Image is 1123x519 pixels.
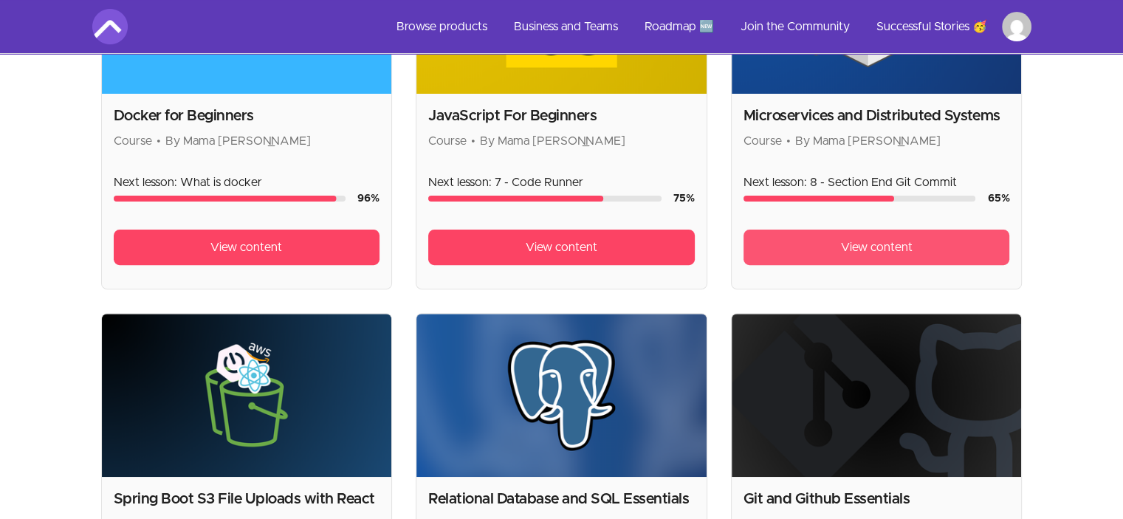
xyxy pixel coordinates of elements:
a: Browse products [385,9,499,44]
a: Roadmap 🆕 [633,9,726,44]
span: View content [841,238,913,256]
a: Join the Community [729,9,862,44]
h2: Relational Database and SQL Essentials [428,489,695,509]
div: Course progress [743,196,976,202]
div: Course progress [428,196,662,202]
span: 96 % [357,193,380,204]
a: View content [743,230,1010,265]
span: By Mama [PERSON_NAME] [165,135,311,147]
h2: Microservices and Distributed Systems [743,106,1010,126]
span: By Mama [PERSON_NAME] [795,135,941,147]
a: Business and Teams [502,9,630,44]
span: 75 % [673,193,695,204]
span: Course [114,135,152,147]
p: Next lesson: 7 - Code Runner [428,173,695,191]
h2: Spring Boot S3 File Uploads with React [114,489,380,509]
h2: Git and Github Essentials [743,489,1010,509]
a: Successful Stories 🥳 [865,9,999,44]
span: Course [428,135,467,147]
img: Product image for Git and Github Essentials [732,314,1022,477]
nav: Main [385,9,1031,44]
h2: Docker for Beginners [114,106,380,126]
p: Next lesson: What is docker [114,173,380,191]
img: Product image for Relational Database and SQL Essentials [416,314,707,477]
img: Profile image for Vlad [1002,12,1031,41]
span: By Mama [PERSON_NAME] [480,135,625,147]
img: Amigoscode logo [92,9,128,44]
span: 65 % [987,193,1009,204]
a: View content [428,230,695,265]
span: View content [210,238,282,256]
span: Course [743,135,782,147]
span: • [471,135,475,147]
div: Course progress [114,196,346,202]
img: Product image for Spring Boot S3 File Uploads with React [102,314,392,477]
span: • [786,135,791,147]
span: View content [526,238,597,256]
h2: JavaScript For Beginners [428,106,695,126]
span: • [157,135,161,147]
a: View content [114,230,380,265]
p: Next lesson: 8 - Section End Git Commit [743,173,1010,191]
